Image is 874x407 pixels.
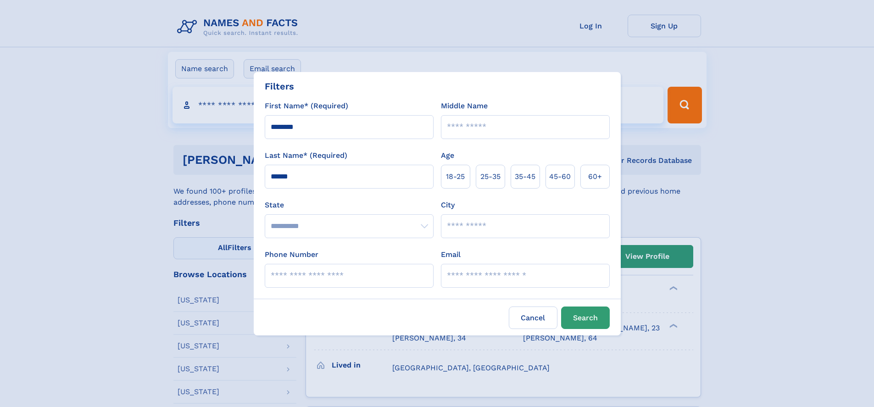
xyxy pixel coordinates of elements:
label: Phone Number [265,249,318,260]
label: Age [441,150,454,161]
label: State [265,200,434,211]
label: Email [441,249,461,260]
label: First Name* (Required) [265,100,348,112]
label: City [441,200,455,211]
label: Last Name* (Required) [265,150,347,161]
button: Search [561,307,610,329]
div: Filters [265,79,294,93]
label: Middle Name [441,100,488,112]
span: 45‑60 [549,171,571,182]
label: Cancel [509,307,557,329]
span: 18‑25 [446,171,465,182]
span: 25‑35 [480,171,501,182]
span: 35‑45 [515,171,535,182]
span: 60+ [588,171,602,182]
